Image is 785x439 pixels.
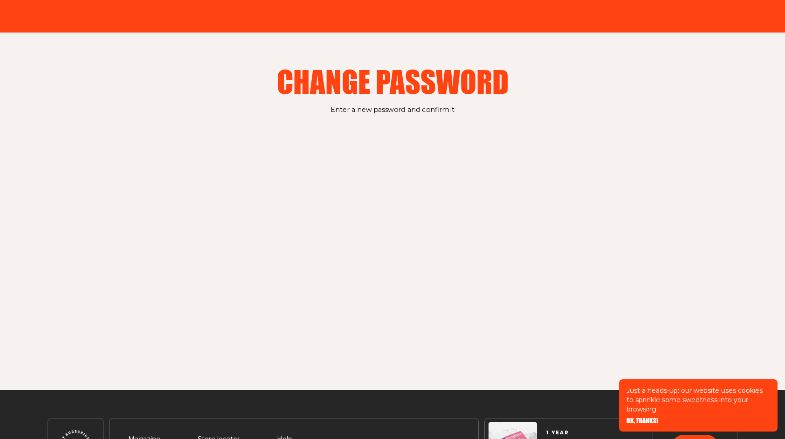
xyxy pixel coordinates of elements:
span: 1 YEAR [546,430,592,436]
button: OK, THANKS! [627,418,658,424]
p: Just a heads-up: our website uses cookies to sprinkle some sweetness into your browsing. [627,386,770,414]
p: Enter a new password and confirm it [80,104,705,115]
h2: Change Password [273,66,512,96]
